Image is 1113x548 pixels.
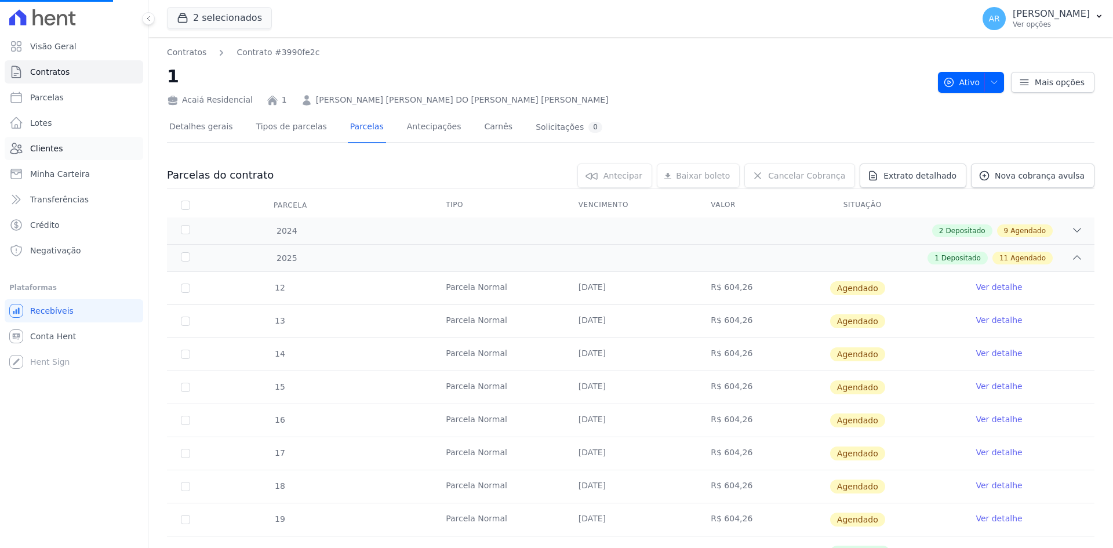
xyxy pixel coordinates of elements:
span: Minha Carteira [30,168,90,180]
a: Carnês [482,112,515,143]
span: Visão Geral [30,41,77,52]
h2: 1 [167,63,929,89]
td: Parcela Normal [432,371,565,404]
span: Ativo [943,72,980,93]
span: Transferências [30,194,89,205]
a: Mais opções [1011,72,1094,93]
td: R$ 604,26 [697,503,830,536]
td: R$ 604,26 [697,338,830,371]
input: default [181,515,190,524]
a: Ver detalhe [976,480,1022,491]
a: Visão Geral [5,35,143,58]
input: default [181,383,190,392]
td: R$ 604,26 [697,371,830,404]
a: Contratos [167,46,206,59]
span: Parcelas [30,92,64,103]
span: AR [988,14,999,23]
a: Nova cobrança avulsa [971,164,1094,188]
span: 15 [274,382,285,391]
th: Tipo [432,193,565,217]
span: 18 [274,481,285,491]
div: Plataformas [9,281,139,295]
td: [DATE] [565,305,697,337]
span: Agendado [1010,226,1046,236]
th: Vencimento [565,193,697,217]
span: Lotes [30,117,52,129]
p: [PERSON_NAME] [1013,8,1090,20]
div: Parcela [260,194,321,217]
span: Depositado [945,226,985,236]
a: Parcelas [348,112,386,143]
span: Agendado [830,447,885,460]
td: R$ 604,26 [697,470,830,503]
span: Conta Hent [30,331,76,342]
a: Ver detalhe [976,380,1022,392]
span: Negativação [30,245,81,256]
span: Agendado [830,347,885,361]
div: Solicitações [536,122,602,133]
input: default [181,482,190,491]
input: default [181,284,190,293]
button: AR [PERSON_NAME] Ver opções [973,2,1113,35]
span: 12 [274,283,285,292]
span: Agendado [830,281,885,295]
span: Clientes [30,143,63,154]
a: Crédito [5,213,143,237]
a: Extrato detalhado [860,164,966,188]
span: 19 [274,514,285,524]
td: [DATE] [565,437,697,470]
span: Agendado [830,413,885,427]
a: Ver detalhe [976,314,1022,326]
input: default [181,317,190,326]
span: Contratos [30,66,70,78]
td: Parcela Normal [432,305,565,337]
a: Clientes [5,137,143,160]
div: 0 [588,122,602,133]
p: Ver opções [1013,20,1090,29]
nav: Breadcrumb [167,46,929,59]
a: Transferências [5,188,143,211]
td: R$ 604,26 [697,305,830,337]
a: Contratos [5,60,143,84]
a: [PERSON_NAME] [PERSON_NAME] DO [PERSON_NAME] [PERSON_NAME] [316,94,609,106]
td: [DATE] [565,470,697,503]
span: Extrato detalhado [883,170,956,182]
span: Agendado [1010,253,1046,263]
span: 11 [999,253,1008,263]
span: 13 [274,316,285,325]
td: [DATE] [565,338,697,371]
span: 16 [274,415,285,424]
span: Recebíveis [30,305,74,317]
span: 1 [934,253,939,263]
a: Antecipações [405,112,464,143]
span: 2 [939,226,944,236]
a: Ver detalhe [976,447,1022,458]
span: Depositado [941,253,981,263]
td: [DATE] [565,371,697,404]
td: R$ 604,26 [697,404,830,437]
a: Ver detalhe [976,413,1022,425]
td: Parcela Normal [432,272,565,304]
a: Detalhes gerais [167,112,235,143]
td: Parcela Normal [432,404,565,437]
a: Conta Hent [5,325,143,348]
span: 14 [274,349,285,358]
span: Agendado [830,314,885,328]
a: Recebíveis [5,299,143,322]
td: [DATE] [565,404,697,437]
td: Parcela Normal [432,470,565,503]
a: Parcelas [5,86,143,109]
button: Ativo [938,72,1005,93]
span: Agendado [830,380,885,394]
a: Solicitações0 [533,112,605,143]
th: Valor [697,193,830,217]
input: default [181,449,190,458]
a: Ver detalhe [976,347,1022,359]
td: Parcela Normal [432,503,565,536]
span: Mais opções [1035,77,1085,88]
div: Acaiá Residencial [167,94,253,106]
span: Crédito [30,219,60,231]
td: R$ 604,26 [697,437,830,470]
a: Ver detalhe [976,281,1022,293]
input: default [181,416,190,425]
